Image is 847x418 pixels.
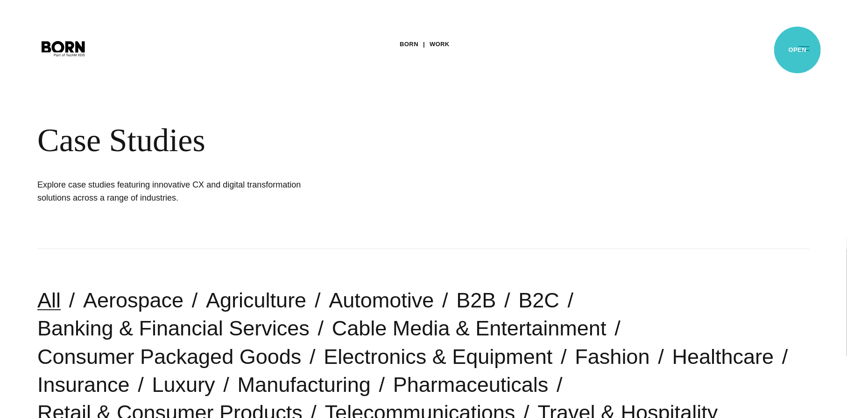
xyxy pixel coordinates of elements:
a: Fashion [575,345,650,369]
a: Pharmaceuticals [393,373,549,397]
a: Banking & Financial Services [37,316,310,340]
a: All [37,288,61,312]
a: B2B [456,288,496,312]
a: Agriculture [206,288,306,312]
a: Aerospace [83,288,184,312]
a: Consumer Packaged Goods [37,345,301,369]
a: Cable Media & Entertainment [332,316,607,340]
a: Insurance [37,373,130,397]
div: Case Studies [37,121,570,160]
a: Electronics & Equipment [324,345,552,369]
button: Open [793,38,815,58]
a: Luxury [152,373,215,397]
a: B2C [518,288,559,312]
a: Manufacturing [238,373,371,397]
a: Healthcare [672,345,774,369]
a: Work [430,37,450,51]
a: BORN [400,37,418,51]
a: Automotive [329,288,434,312]
h1: Explore case studies featuring innovative CX and digital transformation solutions across a range ... [37,178,318,204]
